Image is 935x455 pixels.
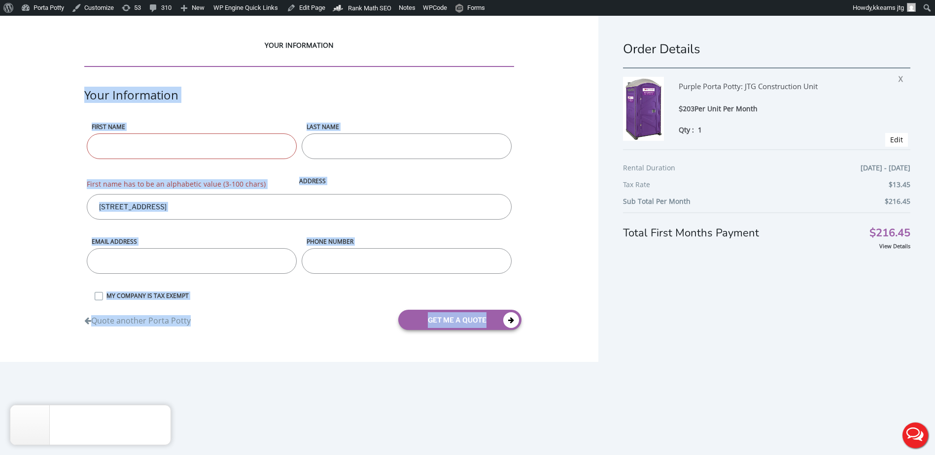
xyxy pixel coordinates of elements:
[899,71,908,84] span: X
[84,310,191,326] a: Quote another Porta Potty
[102,292,515,300] label: MY COMPANY IS TAX EXEMPT
[623,40,910,58] h1: Order Details
[87,123,297,131] label: First name
[885,196,910,206] b: $216.45
[679,77,871,103] div: Purple Porta Potty: JTG Construction Unit
[679,103,871,115] div: $203
[84,87,515,123] div: Your Information
[87,237,297,246] label: Email address
[87,179,297,189] span: First name has to be an alphabetic value (3-100 chars)
[896,416,935,455] button: Live Chat
[84,40,515,67] div: YOUR INFORMATION
[623,196,691,206] b: Sub Total Per Month
[623,212,910,241] div: Total First Months Payment
[398,310,521,330] button: get me a quote
[679,125,871,135] div: Qty :
[698,125,702,134] span: 1
[302,123,512,131] label: LAST NAME
[869,228,910,238] span: $216.45
[623,162,910,179] div: Rental Duration
[623,179,910,195] div: Tax Rate
[890,135,903,144] a: Edit
[879,242,910,250] a: View Details
[873,4,904,11] span: kkearns jtg
[861,162,910,174] span: [DATE] - [DATE]
[302,237,512,246] label: phone number
[348,4,391,12] span: Rank Math SEO
[889,179,910,191] span: $13.45
[694,104,758,113] span: Per Unit Per Month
